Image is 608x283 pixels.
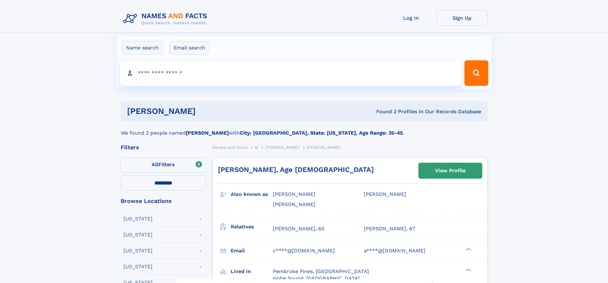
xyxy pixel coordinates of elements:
a: Log In [386,10,437,26]
a: [PERSON_NAME] [265,143,299,151]
a: View Profile [419,163,482,178]
div: Browse Locations [121,198,206,204]
div: [US_STATE] [124,232,153,237]
h3: Relatives [231,221,273,232]
span: [PERSON_NAME] [364,191,406,197]
a: [PERSON_NAME], 67 [364,225,415,232]
label: Email search [169,41,209,55]
div: [US_STATE] [124,248,153,253]
label: Name search [122,41,163,55]
div: [US_STATE] [124,264,153,269]
a: M [255,143,258,151]
h3: Lived in [231,266,273,277]
label: Filters [121,157,206,173]
b: [PERSON_NAME] [186,130,229,136]
span: [PERSON_NAME] [273,191,315,197]
span: M [255,145,258,150]
button: Search Button [464,60,488,86]
span: All [152,161,158,168]
a: Sign Up [437,10,488,26]
a: [PERSON_NAME], 65 [273,225,324,232]
div: Found 2 Profiles In Our Records Database [286,108,481,115]
img: Logo Names and Facts [121,10,213,27]
span: [PERSON_NAME] [265,145,299,150]
h3: Email [231,245,273,256]
div: We found 2 people named with . [121,122,488,137]
div: Filters [121,145,206,150]
span: Pembroke Pines, [GEOGRAPHIC_DATA] [273,268,369,274]
b: City: [GEOGRAPHIC_DATA], State: [US_STATE], Age Range: 35-45 [240,130,403,136]
div: [US_STATE] [124,216,153,221]
span: [PERSON_NAME] [273,201,315,207]
a: Names and Facts [213,143,248,151]
h3: Also known as [231,189,273,200]
input: search input [120,60,462,86]
div: View Profile [435,163,466,178]
h1: [PERSON_NAME] [127,107,286,115]
div: ❯ [464,247,472,251]
span: Hobe Sound, [GEOGRAPHIC_DATA] [273,275,360,281]
a: [PERSON_NAME], Age [DEMOGRAPHIC_DATA] [218,166,374,174]
div: ❯ [464,268,472,272]
span: [PERSON_NAME] [307,145,341,150]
